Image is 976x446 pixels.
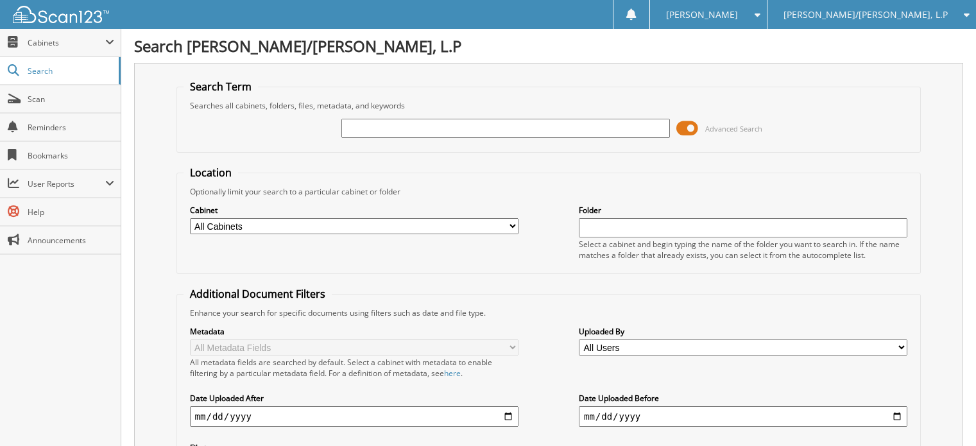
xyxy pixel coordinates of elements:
[579,393,907,404] label: Date Uploaded Before
[28,65,112,76] span: Search
[705,124,762,133] span: Advanced Search
[190,326,518,337] label: Metadata
[184,287,332,301] legend: Additional Document Filters
[190,205,518,216] label: Cabinet
[190,357,518,379] div: All metadata fields are searched by default. Select a cabinet with metadata to enable filtering b...
[28,178,105,189] span: User Reports
[666,11,738,19] span: [PERSON_NAME]
[28,94,114,105] span: Scan
[13,6,109,23] img: scan123-logo-white.svg
[579,326,907,337] label: Uploaded By
[184,307,914,318] div: Enhance your search for specific documents using filters such as date and file type.
[444,368,461,379] a: here
[579,406,907,427] input: end
[579,205,907,216] label: Folder
[28,207,114,218] span: Help
[184,100,914,111] div: Searches all cabinets, folders, files, metadata, and keywords
[184,186,914,197] div: Optionally limit your search to a particular cabinet or folder
[190,393,518,404] label: Date Uploaded After
[783,11,948,19] span: [PERSON_NAME]/[PERSON_NAME], L.P
[134,35,963,56] h1: Search [PERSON_NAME]/[PERSON_NAME], L.P
[184,166,238,180] legend: Location
[28,122,114,133] span: Reminders
[190,406,518,427] input: start
[28,150,114,161] span: Bookmarks
[28,235,114,246] span: Announcements
[184,80,258,94] legend: Search Term
[579,239,907,261] div: Select a cabinet and begin typing the name of the folder you want to search in. If the name match...
[28,37,105,48] span: Cabinets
